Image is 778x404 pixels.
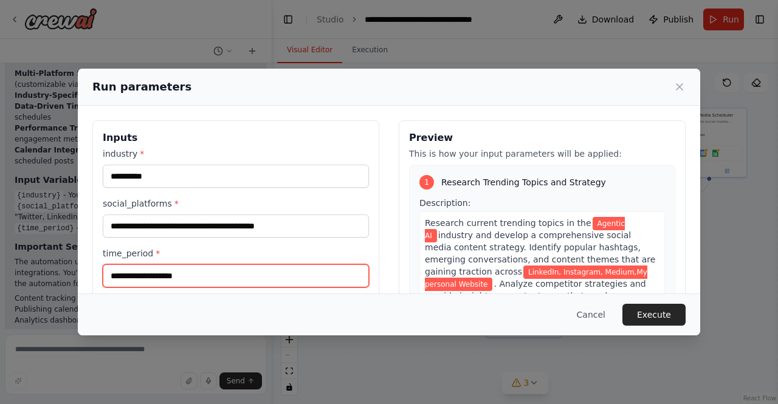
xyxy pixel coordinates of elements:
span: Description: [419,198,470,208]
span: Variable: industry [425,217,625,242]
p: This is how your input parameters will be applied: [409,148,675,160]
span: Variable: social_platforms [425,265,647,291]
label: time_period [103,247,369,259]
h3: Inputs [103,131,369,145]
button: Cancel [567,304,615,326]
span: Research current trending topics in the [425,218,591,228]
span: . Analyze competitor strategies and provide insights on content gaps that can be leveraged. [425,279,646,313]
button: Execute [622,304,686,326]
span: Research Trending Topics and Strategy [441,176,606,188]
label: industry [103,148,369,160]
span: industry and develop a comprehensive social media content strategy. Identify popular hashtags, em... [425,230,655,276]
h2: Run parameters [92,78,191,95]
div: 1 [419,175,434,190]
label: social_platforms [103,197,369,210]
h3: Preview [409,131,675,145]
